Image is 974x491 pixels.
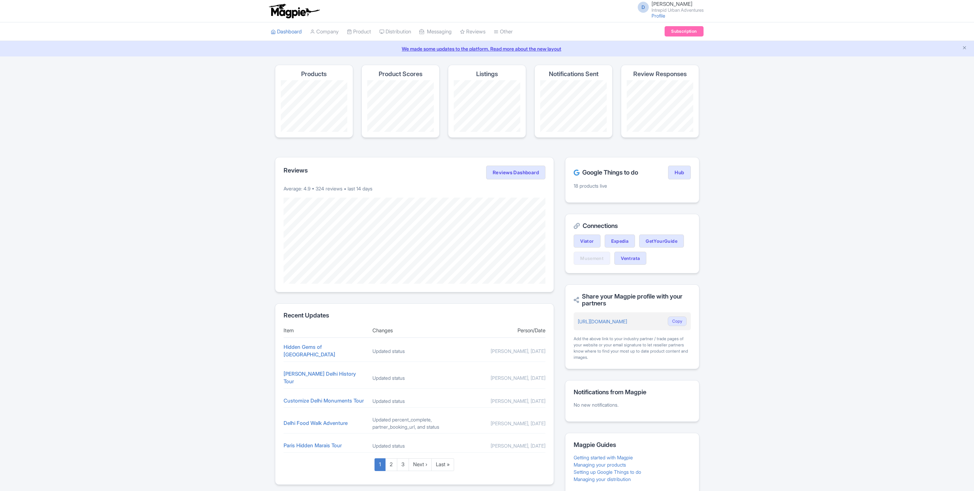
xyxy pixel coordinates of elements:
[397,458,409,471] a: 3
[578,318,627,324] a: [URL][DOMAIN_NAME]
[379,71,422,77] h4: Product Scores
[574,455,633,460] a: Getting started with Magpie
[347,22,371,41] a: Product
[668,166,690,179] a: Hub
[605,234,635,248] a: Expedia
[284,397,364,404] a: Customize Delhi Monuments Tour
[574,462,626,468] a: Managing your products
[284,167,308,174] h2: Reviews
[4,45,970,52] a: We made some updates to the platform. Read more about the new layout
[284,370,356,385] a: [PERSON_NAME] Delhi History Tour
[462,327,545,335] div: Person/Date
[284,327,367,335] div: Item
[462,347,545,355] div: [PERSON_NAME], [DATE]
[372,416,456,430] div: Updated percent_complete, partner_booking_url, and status
[460,22,485,41] a: Reviews
[634,1,704,12] a: D [PERSON_NAME] Intrepid Urban Adventures
[284,312,546,319] h2: Recent Updates
[574,169,638,176] h2: Google Things to do
[665,26,703,36] a: Subscription
[639,234,684,248] a: GetYourGuide
[372,327,456,335] div: Changes
[419,22,452,41] a: Messaging
[301,71,327,77] h4: Products
[574,222,690,229] h2: Connections
[574,389,690,396] h2: Notifications from Magpie
[462,420,545,427] div: [PERSON_NAME], [DATE]
[486,166,545,179] a: Reviews Dashboard
[271,22,302,41] a: Dashboard
[638,2,649,13] span: D
[652,13,665,19] a: Profile
[462,397,545,405] div: [PERSON_NAME], [DATE]
[372,374,456,382] div: Updated status
[633,71,687,77] h4: Review Responses
[574,401,690,408] p: No new notifications.
[267,3,321,19] img: logo-ab69f6fb50320c5b225c76a69d11143b.png
[494,22,513,41] a: Other
[549,71,598,77] h4: Notifications Sent
[652,1,693,7] span: [PERSON_NAME]
[284,420,348,426] a: Delhi Food Walk Adventure
[574,234,600,248] a: Viator
[574,252,610,265] a: Musement
[379,22,411,41] a: Distribution
[962,44,967,52] button: Close announcement
[574,336,690,361] div: Add the above link to your industry partner / trade pages of your website or your email signature...
[284,344,335,358] a: Hidden Gems of [GEOGRAPHIC_DATA]
[372,442,456,449] div: Updated status
[385,458,397,471] a: 2
[476,71,498,77] h4: Listings
[284,442,342,449] a: Paris Hidden Marais Tour
[431,458,454,471] a: Last »
[574,469,641,475] a: Setting up Google Things to do
[668,316,687,326] button: Copy
[574,293,690,307] h2: Share your Magpie profile with your partners
[574,182,690,189] p: 18 products live
[372,397,456,405] div: Updated status
[310,22,339,41] a: Company
[375,458,386,471] a: 1
[574,441,690,448] h2: Magpie Guides
[462,442,545,449] div: [PERSON_NAME], [DATE]
[372,347,456,355] div: Updated status
[284,185,546,192] p: Average: 4.9 • 324 reviews • last 14 days
[614,252,646,265] a: Ventrata
[462,374,545,382] div: [PERSON_NAME], [DATE]
[574,476,631,482] a: Managing your distribution
[652,8,704,12] small: Intrepid Urban Adventures
[409,458,432,471] a: Next ›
